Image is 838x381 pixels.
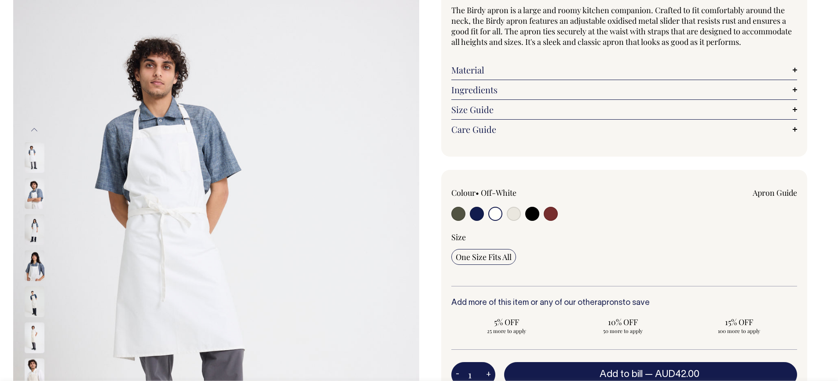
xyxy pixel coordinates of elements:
input: 15% OFF 100 more to apply [684,314,794,337]
label: Off-White [481,187,516,198]
a: Ingredients [451,84,798,95]
a: Size Guide [451,104,798,115]
span: 15% OFF [688,317,790,327]
span: One Size Fits All [456,252,512,262]
a: aprons [597,299,622,307]
button: Previous [28,120,41,139]
span: 100 more to apply [688,327,790,334]
div: Colour [451,187,590,198]
input: 5% OFF 25 more to apply [451,314,562,337]
div: Size [451,232,798,242]
span: The Birdy apron is a large and roomy kitchen companion. Crafted to fit comfortably around the nec... [451,5,792,47]
img: off-white [25,250,44,281]
a: Apron Guide [753,187,797,198]
img: off-white [25,178,44,209]
img: natural [25,322,44,353]
span: 25 more to apply [456,327,558,334]
span: 5% OFF [456,317,558,327]
input: One Size Fits All [451,249,516,265]
span: • [476,187,479,198]
img: natural [25,286,44,317]
a: Material [451,65,798,75]
span: 50 more to apply [572,327,674,334]
img: off-white [25,214,44,245]
span: — [645,370,702,379]
span: 10% OFF [572,317,674,327]
span: Add to bill [600,370,643,379]
a: Care Guide [451,124,798,135]
input: 10% OFF 50 more to apply [567,314,678,337]
img: off-white [25,142,44,173]
span: AUD42.00 [655,370,699,379]
h6: Add more of this item or any of our other to save [451,299,798,308]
